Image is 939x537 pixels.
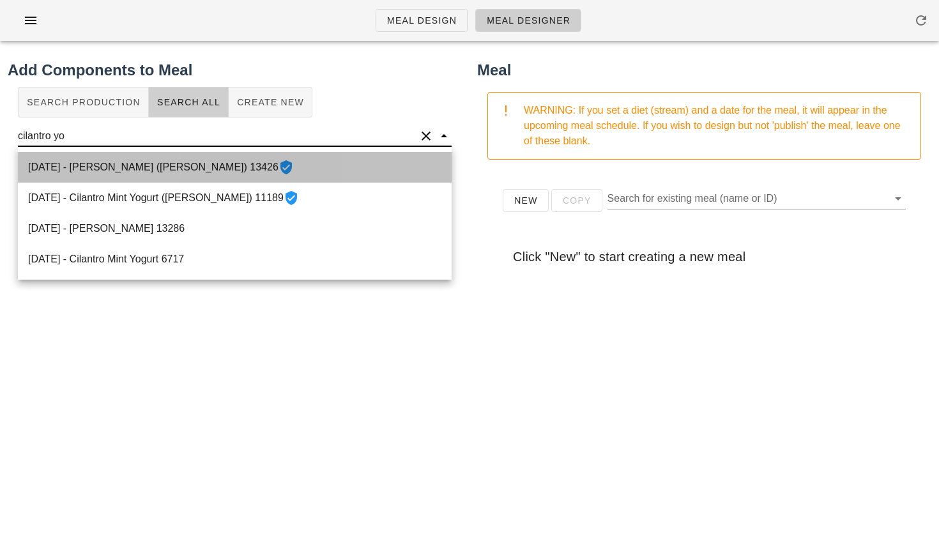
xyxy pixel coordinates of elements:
div: [DATE] - [PERSON_NAME] ([PERSON_NAME]) 13426 [18,152,452,183]
button: Create New [229,87,312,117]
h2: Add Components to Meal [8,59,462,82]
button: Search Production [18,87,149,117]
span: Meal Design [386,15,457,26]
button: Clear [418,128,434,144]
div: [DATE] - Cilantro Mint Yogurt 6717 [18,244,452,275]
button: Search All [149,87,229,117]
span: Search Production [26,97,141,107]
a: Meal Design [376,9,468,32]
input: Search for a component [18,126,416,146]
span: Search All [156,97,220,107]
div: [DATE] - Cilantro Mint Yogurt ([PERSON_NAME]) 11189 [18,183,452,213]
span: New [514,195,538,206]
div: [DATE] - [PERSON_NAME] 13286 [18,213,452,244]
div: WARNING: If you set a diet (stream) and a date for the meal, it will appear in the upcoming meal ... [524,103,910,149]
a: Meal Designer [475,9,581,32]
span: Meal Designer [486,15,570,26]
div: Click "New" to start creating a new meal [503,236,906,277]
span: Create New [236,97,304,107]
h2: Meal [477,59,931,82]
button: New [503,189,549,212]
